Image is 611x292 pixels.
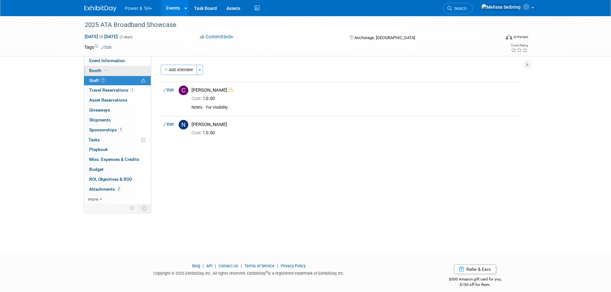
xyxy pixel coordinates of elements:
a: Edit [101,45,112,50]
a: API [206,263,212,268]
span: Asset Reservations [89,97,127,103]
span: Cost: $ [191,96,206,101]
span: (2 days) [119,35,132,39]
img: ExhibitDay [84,5,116,12]
span: Travel Reservations [89,88,135,93]
a: Edit [163,88,174,92]
span: | [213,263,217,268]
a: Blog [192,263,200,268]
span: [DATE] [DATE] [84,34,118,39]
div: [PERSON_NAME] [191,87,520,93]
img: C.jpg [179,86,188,95]
a: Tasks [84,135,151,145]
div: $500 Amazon gift card for you, [423,272,527,287]
span: Potential Scheduling Conflict -- at least one attendee is tagged in another overlapping event. [141,78,146,84]
a: Shipments [84,115,151,125]
td: Toggle Event Tabs [138,204,151,213]
a: Travel Reservations1 [84,86,151,95]
div: Copyright © 2025 ExhibitDay, Inc. All rights reserved. ExhibitDay is a registered trademark of Ex... [84,269,414,276]
sup: ® [266,270,268,274]
a: Privacy Policy [281,263,306,268]
span: Event Information [89,58,125,63]
span: 1 [118,127,123,132]
span: ROI, Objectives & ROO [89,177,132,182]
button: Add Attendee [161,65,197,75]
span: 2 [116,187,121,191]
a: Playbook [84,145,151,154]
span: more [88,196,98,202]
a: Budget [84,165,151,174]
a: Terms of Service [244,263,275,268]
a: Search [443,3,473,14]
span: Sponsorships [89,127,123,132]
span: to [98,34,104,39]
div: 2025 ATA Broadband Showcase [82,19,491,31]
button: Committed [198,34,236,40]
div: Event Format [462,33,529,43]
span: 0.00 [191,130,217,135]
span: Cost: $ [191,130,206,135]
div: [PERSON_NAME] [191,121,520,128]
span: Tasks [89,137,100,142]
a: ROI, Objectives & ROO [84,175,151,184]
span: 0.00 [191,96,217,101]
span: Budget [89,167,104,172]
a: Contact Us [218,263,238,268]
span: Playbook [89,147,108,152]
span: | [239,263,243,268]
div: In-Person [513,35,528,39]
a: Event Information [84,56,151,66]
span: | [276,263,280,268]
div: For Visibility [206,105,520,110]
a: Sponsorships1 [84,125,151,135]
a: Staff2 [84,76,151,86]
span: Search [452,6,467,11]
img: Melissa Seibring [481,4,521,11]
a: Edit [163,122,174,127]
a: Giveaways [84,105,151,115]
a: more [84,195,151,204]
a: Asset Reservations [84,96,151,105]
span: | [201,263,205,268]
i: Booth reservation complete [104,69,107,72]
span: 1 [130,88,135,93]
span: Giveaways [89,107,110,113]
span: Attachments [89,187,121,192]
img: N.jpg [179,120,188,129]
a: Attachments2 [84,185,151,194]
span: 2 [100,78,105,83]
td: Tags [84,44,112,50]
div: Notes: [191,105,203,110]
td: Personalize Event Tab Strip [127,204,138,213]
img: Format-Inperson.png [506,34,512,39]
a: Refer & Earn [454,264,496,274]
div: Event Rating [511,44,528,47]
span: Staff [89,78,105,83]
div: $150 off for them. [423,282,527,288]
a: Misc. Expenses & Credits [84,155,151,164]
span: Misc. Expenses & Credits [89,157,139,162]
span: Booth [89,68,109,73]
span: Shipments [89,117,111,122]
a: Booth [84,66,151,76]
i: Double-book Warning! [228,88,233,92]
span: Anchorage, [GEOGRAPHIC_DATA] [354,35,415,40]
